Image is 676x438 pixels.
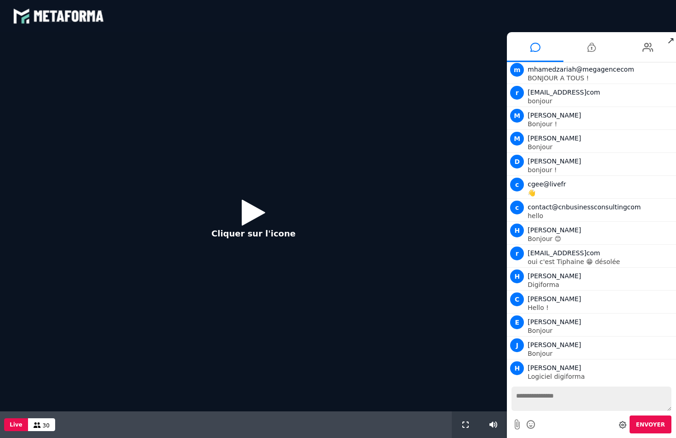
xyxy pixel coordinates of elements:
[528,144,674,150] p: Bonjour
[510,224,524,237] span: H
[528,180,566,188] span: cgee@livefr
[528,295,581,303] span: [PERSON_NAME]
[528,304,674,311] p: Hello !
[510,155,524,168] span: D
[510,361,524,375] span: H
[528,327,674,334] p: Bonjour
[510,201,524,214] span: c
[528,190,674,196] p: 👋
[528,249,600,257] span: [EMAIL_ADDRESS]com
[528,281,674,288] p: Digiforma
[510,247,524,260] span: r
[528,350,674,357] p: Bonjour
[528,373,674,380] p: Logiciel digiforma
[528,112,581,119] span: [PERSON_NAME]
[528,167,674,173] p: bonjour !
[510,270,524,283] span: H
[528,364,581,371] span: [PERSON_NAME]
[528,226,581,234] span: [PERSON_NAME]
[528,89,600,96] span: [EMAIL_ADDRESS]com
[528,157,581,165] span: [PERSON_NAME]
[528,66,634,73] span: mhamedzariah@megagencecom
[510,292,524,306] span: C
[211,227,295,240] p: Cliquer sur l'icone
[528,135,581,142] span: [PERSON_NAME]
[528,98,674,104] p: bonjour
[43,422,50,429] span: 30
[528,318,581,326] span: [PERSON_NAME]
[510,109,524,123] span: M
[528,236,674,242] p: Bonjour 😊
[630,416,671,433] button: Envoyer
[665,32,676,49] span: ↗
[528,121,674,127] p: Bonjour !
[528,272,581,280] span: [PERSON_NAME]
[528,341,581,348] span: [PERSON_NAME]
[528,203,641,211] span: contact@cnbusinessconsultingcom
[528,75,674,81] p: BONJOUR A TOUS !
[528,213,674,219] p: hello
[510,315,524,329] span: E
[510,63,524,77] span: m
[510,86,524,100] span: r
[510,338,524,352] span: J
[202,192,305,252] button: Cliquer sur l'icone
[4,418,28,431] button: Live
[510,178,524,191] span: c
[528,258,674,265] p: oui c'est Tiphaine 😁 désolée
[636,421,665,428] span: Envoyer
[510,132,524,146] span: M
